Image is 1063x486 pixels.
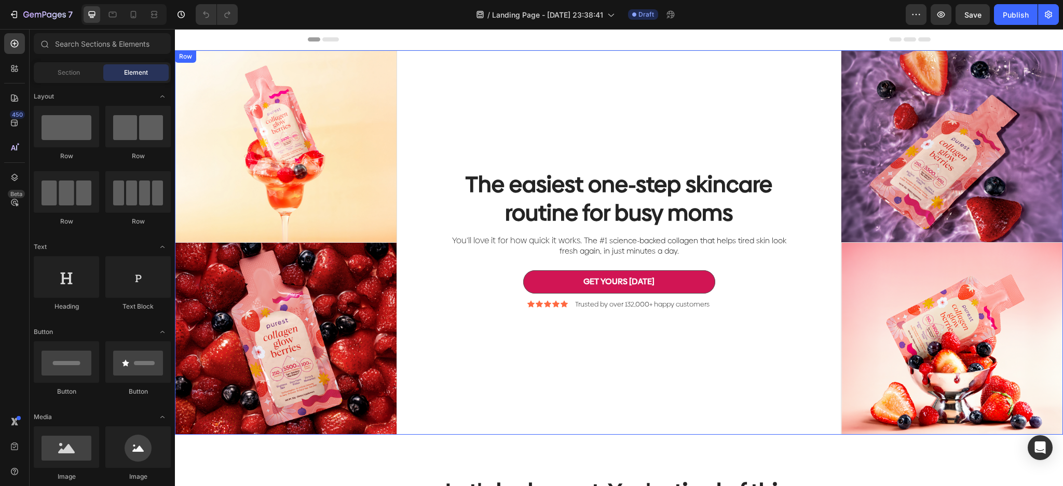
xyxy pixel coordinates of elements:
[666,214,888,406] img: gempages_574635138369979167-930fe61f-be58-488e-b216-943f05bc3676.png
[58,68,80,77] span: Section
[1028,435,1053,460] div: Open Intercom Messenger
[274,140,615,199] h2: The easiest one-step skincare routine for busy moms
[956,4,990,25] button: Save
[105,472,171,481] div: Image
[638,10,654,19] span: Draft
[34,33,171,54] input: Search Sections & Elements
[487,9,490,20] span: /
[400,271,535,280] p: Trusted by over 132,000+ happy customers
[105,302,171,311] div: Text Block
[34,472,99,481] div: Image
[34,151,99,161] div: Row
[34,302,99,311] div: Heading
[34,387,99,396] div: Button
[994,4,1038,25] button: Publish
[154,324,171,340] span: Toggle open
[68,8,73,21] p: 7
[105,217,171,226] div: Row
[666,22,888,214] img: gempages_574635138369979167-1aad4d78-3b06-4502-b71b-444aafeb07e6.png
[34,327,53,337] span: Button
[385,206,611,228] span: he #1 science-backed collagen that helps tired skin look fresh again, in just minutes a day.
[4,4,77,25] button: 7
[348,241,540,265] button: <p><strong>GET YOURS TODAY&nbsp;</strong></p>
[175,29,1063,486] iframe: Design area
[154,409,171,425] span: Toggle open
[8,190,25,198] div: Beta
[964,10,982,19] span: Save
[34,92,54,101] span: Layout
[154,88,171,105] span: Toggle open
[105,387,171,396] div: Button
[34,412,52,422] span: Media
[1003,9,1029,20] div: Publish
[408,246,480,258] strong: GET YOURS [DATE]
[492,9,603,20] span: Landing Page - [DATE] 23:38:41
[179,447,710,478] h2: Let's be honest. You're tired of this:
[154,239,171,255] span: Toggle open
[2,23,19,32] div: Row
[105,151,171,161] div: Row
[196,4,238,25] div: Undo/Redo
[34,242,47,252] span: Text
[124,68,148,77] span: Element
[10,110,25,119] div: 450
[34,217,99,226] div: Row
[275,206,614,228] p: You'll love it for how quick it works. T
